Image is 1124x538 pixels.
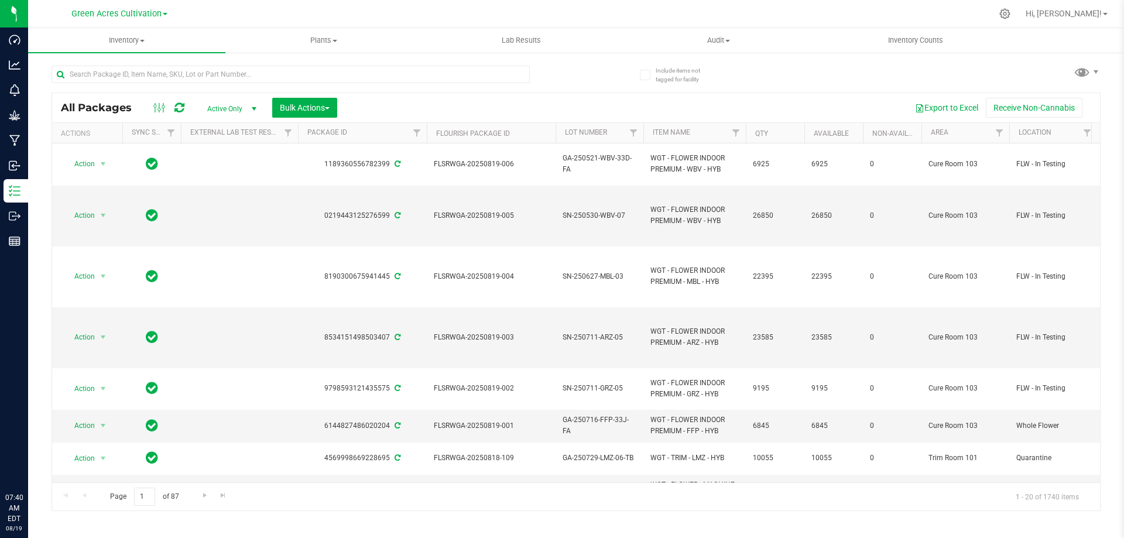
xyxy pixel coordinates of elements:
a: Sync Status [132,128,177,136]
a: Available [814,129,849,138]
span: 0 [870,332,914,343]
a: Go to the last page [215,488,232,503]
span: FLSRWGA-20250819-003 [434,332,549,343]
span: All Packages [61,101,143,114]
span: FLW - In Testing [1016,159,1090,170]
a: Item Name [653,128,690,136]
span: SN-250711-GRZ-05 [563,383,636,394]
input: Search Package ID, Item Name, SKU, Lot or Part Number... [52,66,530,83]
button: Bulk Actions [272,98,337,118]
span: Inventory [28,35,225,46]
span: WGT - FLOWER INDOOR PREMIUM - MBL - HYB [650,265,739,287]
a: External Lab Test Result [190,128,282,136]
span: GA-250729-LMZ-06-TB [563,453,636,464]
a: Plants [225,28,423,53]
a: Filter [1078,123,1097,143]
a: Non-Available [872,129,924,138]
span: FLW - In Testing [1016,383,1090,394]
span: In Sync [146,329,158,345]
span: Audit [621,35,817,46]
a: Inventory [28,28,225,53]
div: 6144827486020204 [296,420,429,431]
span: 6925 [811,159,856,170]
span: FLSRWGA-20250819-006 [434,159,549,170]
span: 6845 [811,420,856,431]
span: Page of 87 [100,488,189,506]
a: Qty [755,129,768,138]
span: FLW - In Testing [1016,332,1090,343]
span: Hi, [PERSON_NAME]! [1026,9,1102,18]
a: Go to the next page [196,488,213,503]
span: SN-250711-ARZ-05 [563,332,636,343]
span: Lab Results [486,35,557,46]
span: In Sync [146,156,158,172]
span: Action [64,417,95,434]
span: Cure Room 103 [928,420,1002,431]
a: Flourish Package ID [436,129,510,138]
span: Sync from Compliance System [393,272,400,280]
span: Sync from Compliance System [393,422,400,430]
span: Action [64,268,95,285]
span: Action [64,450,95,467]
a: Filter [727,123,746,143]
span: select [96,450,111,467]
span: WGT - FLOWER INDOOR PREMIUM - ARZ - HYB [650,326,739,348]
span: 0 [870,271,914,282]
span: 0 [870,210,914,221]
span: 22395 [753,271,797,282]
span: 23585 [753,332,797,343]
span: SN-250627-MBL-03 [563,271,636,282]
span: Sync from Compliance System [393,160,400,168]
span: Action [64,207,95,224]
span: FLW - In Testing [1016,271,1090,282]
div: Actions [61,129,118,138]
span: select [96,156,111,172]
span: Sync from Compliance System [393,454,400,462]
div: 9798593121435575 [296,383,429,394]
button: Receive Non-Cannabis [986,98,1082,118]
a: Filter [624,123,643,143]
span: WGT - FLOWER INDOOR PREMIUM - FFP - HYB [650,414,739,437]
span: In Sync [146,417,158,434]
p: 07:40 AM EDT [5,492,23,524]
span: In Sync [146,268,158,285]
span: Inventory Counts [872,35,959,46]
span: In Sync [146,207,158,224]
span: Bulk Actions [280,103,330,112]
span: select [96,417,111,434]
inline-svg: Dashboard [9,34,20,46]
span: FLSRWGA-20250819-004 [434,271,549,282]
span: Include items not tagged for facility [656,66,714,84]
span: Action [64,329,95,345]
span: Cure Room 103 [928,383,1002,394]
inline-svg: Reports [9,235,20,247]
a: Filter [407,123,427,143]
span: FLSRWGA-20250819-001 [434,420,549,431]
a: Location [1019,128,1051,136]
span: In Sync [146,380,158,396]
inline-svg: Monitoring [9,84,20,96]
span: SN-250530-WBV-07 [563,210,636,221]
span: GA-250716-FFP-33J-FA [563,414,636,437]
a: Inventory Counts [817,28,1015,53]
span: 23585 [811,332,856,343]
span: WGT - FLOWER - MACHINE TRIMMED - LMZ - HYB [650,479,739,502]
span: 22395 [811,271,856,282]
inline-svg: Inbound [9,160,20,172]
inline-svg: Grow [9,109,20,121]
span: 0 [870,453,914,464]
span: Cure Room 103 [928,332,1002,343]
span: 0 [870,420,914,431]
span: Green Acres Cultivation [71,9,162,19]
span: Sync from Compliance System [393,333,400,341]
a: Lab Results [423,28,620,53]
span: 9195 [753,383,797,394]
span: 26850 [811,210,856,221]
inline-svg: Analytics [9,59,20,71]
span: 10055 [753,453,797,464]
span: WGT - FLOWER INDOOR PREMIUM - WBV - HYB [650,204,739,227]
a: Filter [279,123,298,143]
span: select [96,381,111,397]
button: Export to Excel [907,98,986,118]
div: Manage settings [998,8,1012,19]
